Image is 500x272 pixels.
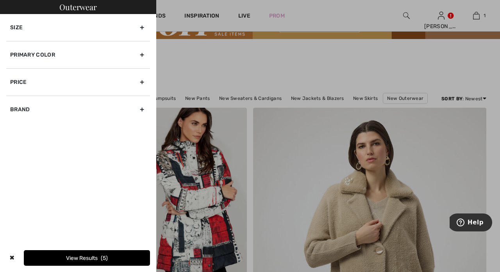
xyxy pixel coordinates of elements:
[6,68,150,96] div: Price
[24,250,150,266] button: View Results5
[450,213,492,233] iframe: Opens a widget where you can find more information
[6,96,150,123] div: Brand
[101,255,108,261] span: 5
[6,41,150,68] div: Primary Color
[6,250,18,266] div: ✖
[6,14,150,41] div: Size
